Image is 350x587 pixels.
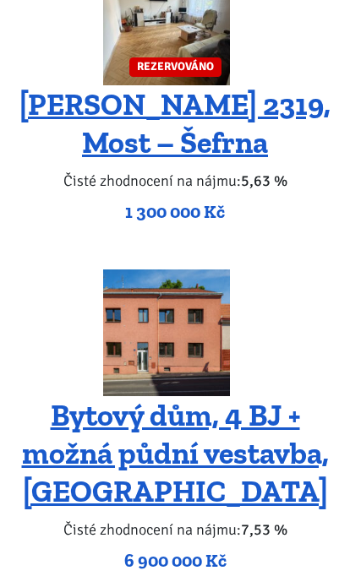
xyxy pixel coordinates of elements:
p: 6 900 000 Kč [12,550,339,573]
a: Bytový dům, 4 BJ + možná půdní vestavba, [GEOGRAPHIC_DATA] [22,398,329,510]
b: 5,63 % [241,172,287,191]
b: 7,53 % [241,521,287,540]
p: Čisté zhodnocení na nájmu: [12,519,339,542]
a: [PERSON_NAME] 2319, Most – Šefrna [19,87,331,161]
p: Čisté zhodnocení na nájmu: [12,170,339,193]
p: 1 300 000 Kč [12,201,339,225]
span: REZERVOVÁNO [129,58,221,78]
